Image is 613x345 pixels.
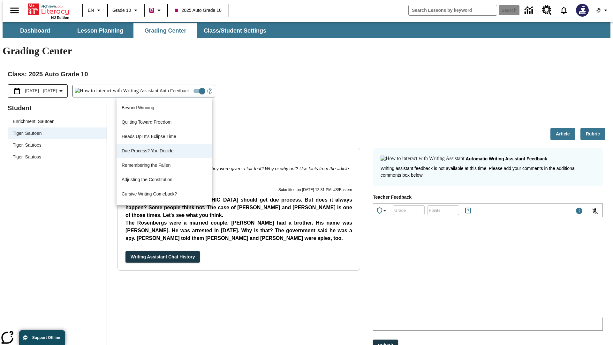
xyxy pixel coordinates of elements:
[3,5,93,152] body: Type your response here.
[122,148,174,154] p: Due Process? You Decide
[3,38,93,67] p: While your response is not relevant to the question, it's vital to focus on the topic at hand. Pl...
[122,205,178,212] p: Making Native Voices Heard
[122,191,177,197] p: Cursive Writing Comeback?
[3,27,93,33] p: Unclear and Off-Topic
[122,176,172,183] p: Adjusting the Constitution
[122,104,154,111] p: Beyond Winning
[3,5,93,22] p: Thank you for submitting your answer. Here are things that are working and some suggestions for i...
[122,162,170,169] p: Remembering the Fallen
[122,119,171,126] p: Quilting Toward Freedom
[122,133,176,140] p: Heads Up! It's Eclipse Time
